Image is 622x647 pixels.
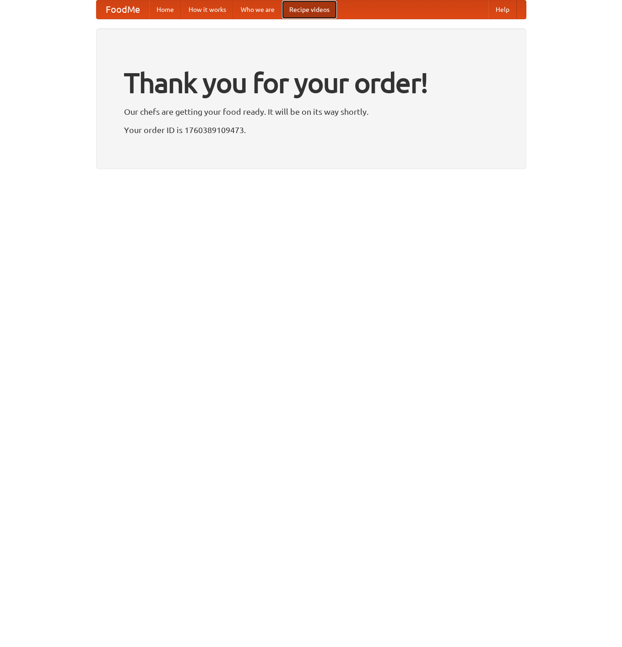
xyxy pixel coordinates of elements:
[488,0,517,19] a: Help
[233,0,282,19] a: Who we are
[124,123,498,137] p: Your order ID is 1760389109473.
[124,105,498,118] p: Our chefs are getting your food ready. It will be on its way shortly.
[149,0,181,19] a: Home
[282,0,337,19] a: Recipe videos
[97,0,149,19] a: FoodMe
[181,0,233,19] a: How it works
[124,61,498,105] h1: Thank you for your order!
